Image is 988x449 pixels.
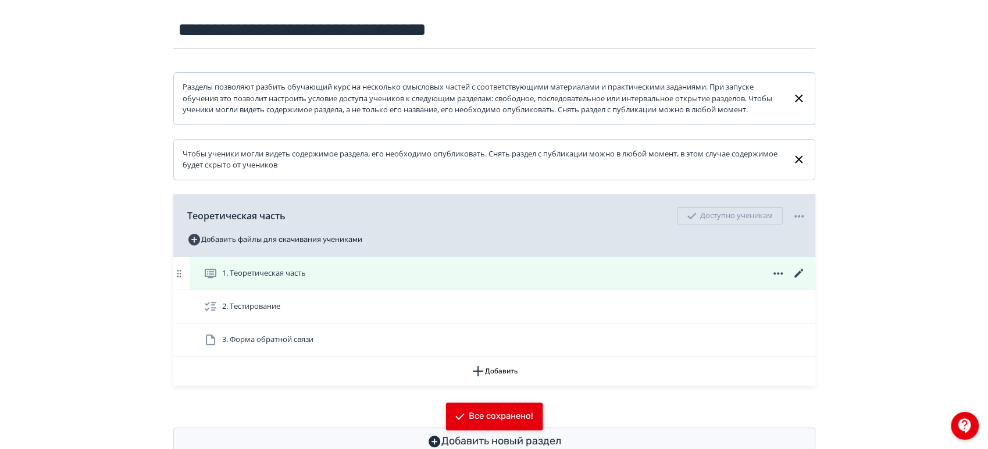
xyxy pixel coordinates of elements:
div: Разделы позволяют разбить обучающий курс на несколько смысловых частей с соответствующими материа... [183,81,783,116]
button: Добавить файлы для скачивания учениками [187,230,362,249]
span: 3. Форма обратной связи [222,334,313,345]
div: Чтобы ученики могли видеть содержимое раздела, его необходимо опубликовать. Снять раздел с публик... [183,148,783,171]
span: Теоретическая часть [187,209,286,223]
div: Доступно ученикам [677,207,783,224]
span: 1. Теоретическая часть [222,268,306,279]
div: 1. Теоретическая часть [173,257,815,290]
div: 3. Форма обратной связи [173,323,815,357]
div: 2. Тестирование [173,290,815,323]
button: Добавить [173,357,815,386]
span: 2. Тестирование [222,301,280,312]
